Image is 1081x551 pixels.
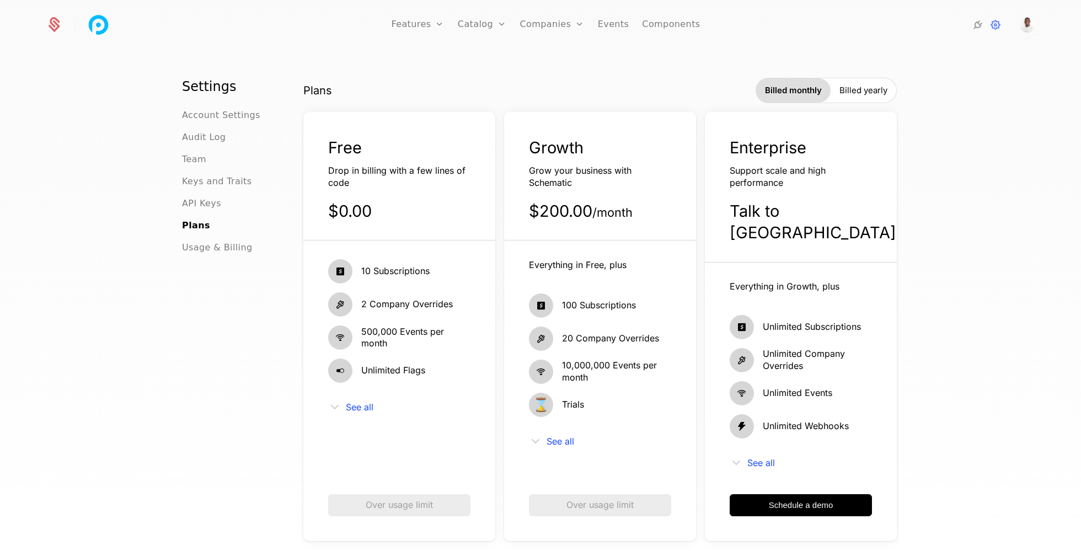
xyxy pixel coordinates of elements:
span: Billed yearly [839,85,887,96]
img: Pagos [85,12,112,38]
span: See all [547,437,574,446]
i: signal [730,381,754,405]
a: Plans [182,219,210,232]
button: Open user button [1020,17,1035,33]
span: See all [747,458,775,467]
a: Audit Log [182,131,226,144]
span: Billed monthly [765,85,822,96]
a: Settings [989,18,1002,31]
span: Everything in Growth, plus [730,281,839,292]
a: Team [182,153,206,166]
a: Account Settings [182,109,260,122]
i: hammer [730,348,754,372]
div: Over usage limit [566,499,634,511]
span: 500,000 Events per month [361,326,470,350]
span: Support scale and high performance [730,165,826,188]
a: Keys and Traits [182,175,251,188]
i: chevron-down [328,400,341,414]
a: Integrations [971,18,984,31]
button: Over usage limit [328,494,470,516]
span: 10,000,000 Events per month [562,360,671,383]
span: Unlimited Subscriptions [763,321,861,333]
i: hammer [328,292,352,317]
i: cashapp [328,259,352,283]
span: Unlimited Company Overrides [763,348,872,372]
div: Over usage limit [366,499,433,511]
span: ⌛ [529,393,553,417]
span: Plans [303,83,332,98]
a: Usage & Billing [182,241,253,254]
span: Trials [562,399,584,411]
nav: Main [182,78,275,254]
span: Everything in Free, plus [529,259,627,270]
img: LJ Durante [1020,17,1035,33]
sub: / month [592,205,633,220]
span: 2 Company Overrides [361,298,453,311]
span: 100 Subscriptions [562,299,636,312]
i: thunder [730,414,754,438]
span: Unlimited Webhooks [763,420,849,432]
span: Unlimited Events [763,387,832,399]
a: Schedule a demo [730,494,872,516]
i: signal [328,325,352,350]
button: Over usage limit [529,494,671,516]
span: Unlimited Flags [361,365,425,377]
a: API Keys [182,197,221,210]
span: See all [346,403,373,411]
span: 10 Subscriptions [361,265,430,277]
i: hammer [529,327,553,351]
i: signal [529,360,553,384]
span: $200.00 [529,201,633,221]
i: cashapp [730,315,754,339]
i: boolean-on [328,359,352,383]
span: $0.00 [328,201,372,221]
i: chevron-down [730,456,743,469]
i: cashapp [529,293,553,318]
i: chevron-down [529,435,542,448]
span: Grow your business with Schematic [529,165,632,188]
h1: Settings [182,78,275,95]
span: Drop in billing with a few lines of code [328,165,465,188]
span: Growth [529,138,584,157]
span: 20 Company Overrides [562,333,659,345]
span: Talk to [GEOGRAPHIC_DATA] [730,201,896,242]
span: Free [328,138,362,157]
span: Enterprise [730,138,806,157]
